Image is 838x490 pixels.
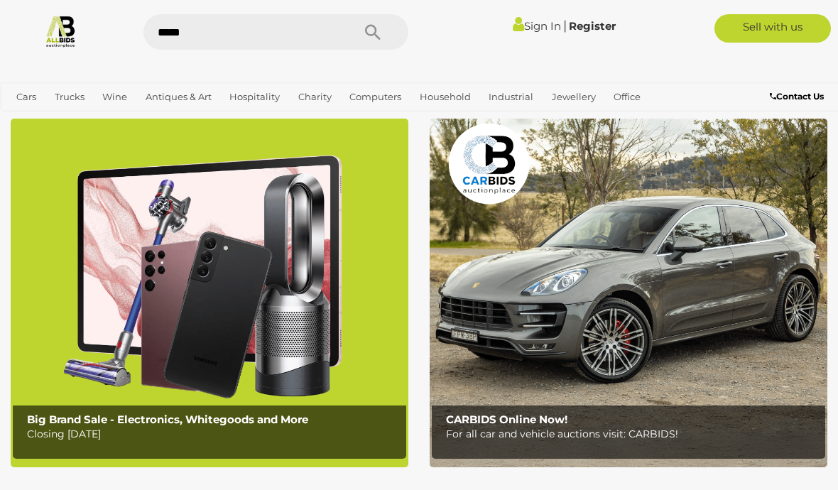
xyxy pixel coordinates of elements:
a: Trucks [49,85,90,109]
a: Hospitality [224,85,285,109]
img: Big Brand Sale - Electronics, Whitegoods and More [11,119,408,467]
a: CARBIDS Online Now! CARBIDS Online Now! For all car and vehicle auctions visit: CARBIDS! [430,119,827,467]
b: Contact Us [770,91,824,102]
a: Jewellery [546,85,602,109]
img: Allbids.com.au [44,14,77,48]
a: Cars [11,85,42,109]
a: Sell with us [714,14,831,43]
a: Computers [344,85,407,109]
a: Big Brand Sale - Electronics, Whitegoods and More Big Brand Sale - Electronics, Whitegoods and Mo... [11,119,408,467]
a: Sports [11,109,51,132]
span: | [563,18,567,33]
p: For all car and vehicle auctions visit: CARBIDS! [446,425,819,443]
a: Contact Us [770,89,827,104]
p: Closing [DATE] [27,425,400,443]
b: Big Brand Sale - Electronics, Whitegoods and More [27,413,308,426]
b: CARBIDS Online Now! [446,413,567,426]
a: Office [608,85,646,109]
a: Antiques & Art [140,85,217,109]
button: Search [337,14,408,50]
img: CARBIDS Online Now! [430,119,827,467]
a: Industrial [483,85,539,109]
a: Household [414,85,477,109]
a: Sign In [513,19,561,33]
a: Wine [97,85,133,109]
a: Register [569,19,616,33]
a: [GEOGRAPHIC_DATA] [58,109,170,132]
a: Charity [293,85,337,109]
